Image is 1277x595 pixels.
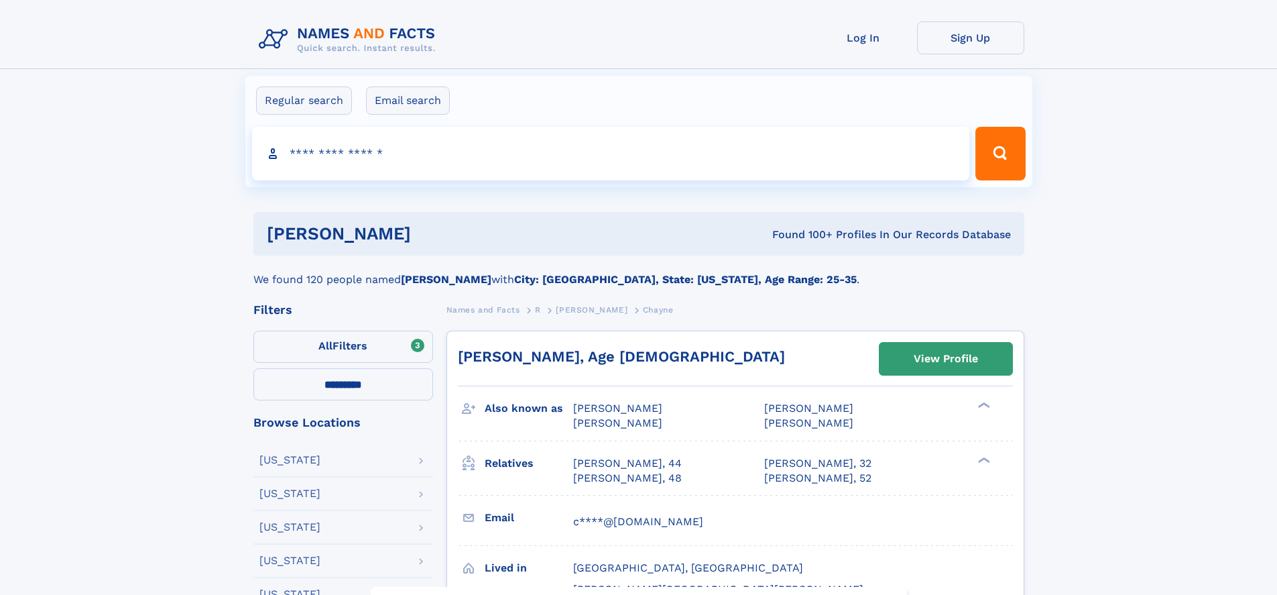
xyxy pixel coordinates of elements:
[879,343,1012,375] a: View Profile
[764,417,853,429] span: [PERSON_NAME]
[259,522,320,533] div: [US_STATE]
[485,557,573,580] h3: Lived in
[556,305,627,315] span: [PERSON_NAME]
[259,555,320,566] div: [US_STATE]
[573,402,662,415] span: [PERSON_NAME]
[591,227,1011,242] div: Found 100+ Profiles In Our Records Database
[256,87,352,115] label: Regular search
[535,301,541,318] a: R
[556,301,627,318] a: [PERSON_NAME]
[253,417,433,429] div: Browse Locations
[573,561,803,574] span: [GEOGRAPHIC_DATA], [GEOGRAPHIC_DATA]
[914,343,978,374] div: View Profile
[401,273,491,286] b: [PERSON_NAME]
[252,127,970,180] input: search input
[318,339,332,352] span: All
[917,21,1024,54] a: Sign Up
[764,471,871,486] a: [PERSON_NAME], 52
[764,456,871,471] a: [PERSON_NAME], 32
[975,127,1025,180] button: Search Button
[267,225,592,242] h1: [PERSON_NAME]
[446,301,520,318] a: Names and Facts
[514,273,857,286] b: City: [GEOGRAPHIC_DATA], State: [US_STATE], Age Range: 25-35
[810,21,917,54] a: Log In
[253,21,446,58] img: Logo Names and Facts
[259,455,320,466] div: [US_STATE]
[458,348,785,365] a: [PERSON_NAME], Age [DEMOGRAPHIC_DATA]
[253,331,433,363] label: Filters
[485,452,573,475] h3: Relatives
[975,455,991,464] div: ❯
[573,471,682,486] a: [PERSON_NAME], 48
[259,488,320,499] div: [US_STATE]
[764,402,853,415] span: [PERSON_NAME]
[485,397,573,420] h3: Also known as
[366,87,450,115] label: Email search
[975,401,991,410] div: ❯
[485,506,573,529] h3: Email
[573,417,662,429] span: [PERSON_NAME]
[253,256,1024,288] div: We found 120 people named with .
[253,304,433,316] div: Filters
[535,305,541,315] span: R
[573,456,682,471] a: [PERSON_NAME], 44
[643,305,674,315] span: Chayne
